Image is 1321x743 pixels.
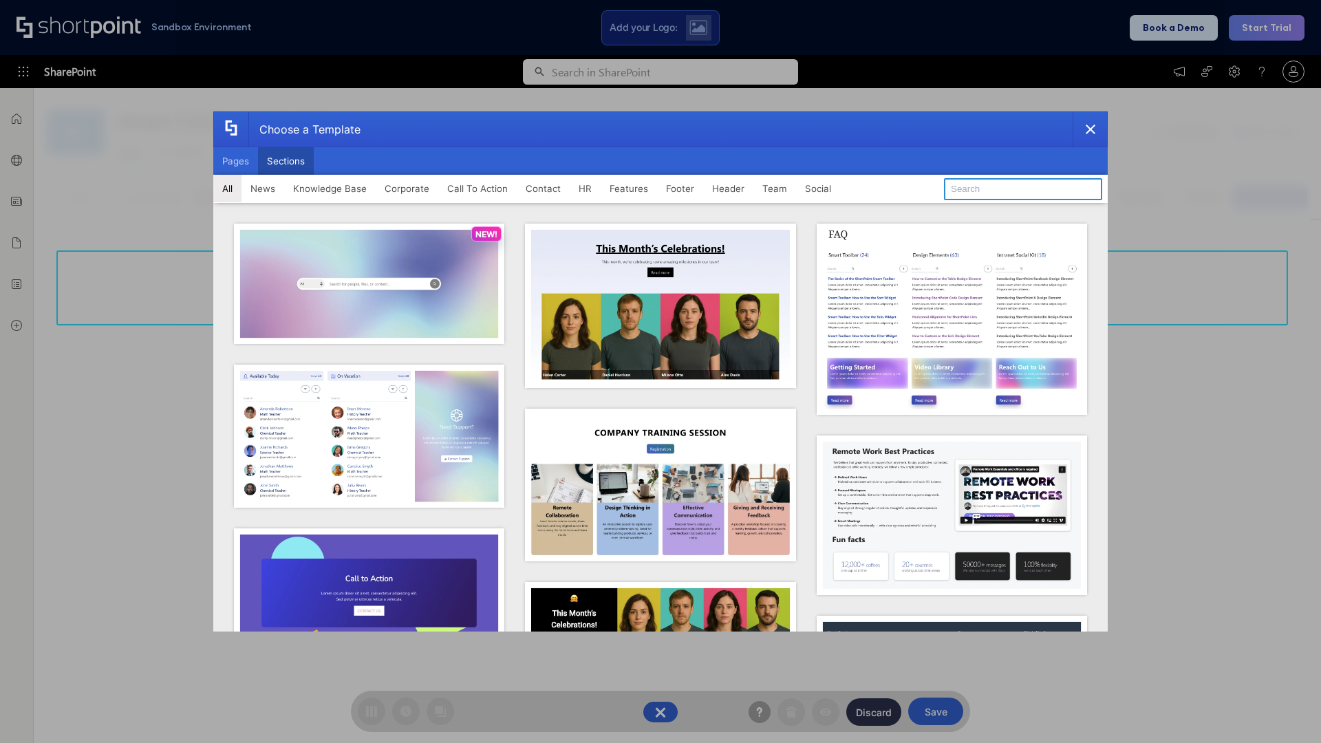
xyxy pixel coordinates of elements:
[475,229,497,239] p: NEW!
[213,111,1108,632] div: template selector
[517,175,570,202] button: Contact
[570,175,601,202] button: HR
[657,175,703,202] button: Footer
[213,147,258,175] button: Pages
[258,147,314,175] button: Sections
[753,175,796,202] button: Team
[284,175,376,202] button: Knowledge Base
[438,175,517,202] button: Call To Action
[248,112,361,147] div: Choose a Template
[241,175,284,202] button: News
[213,175,241,202] button: All
[944,178,1102,200] input: Search
[376,175,438,202] button: Corporate
[796,175,840,202] button: Social
[601,175,657,202] button: Features
[703,175,753,202] button: Header
[1252,677,1321,743] iframe: Chat Widget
